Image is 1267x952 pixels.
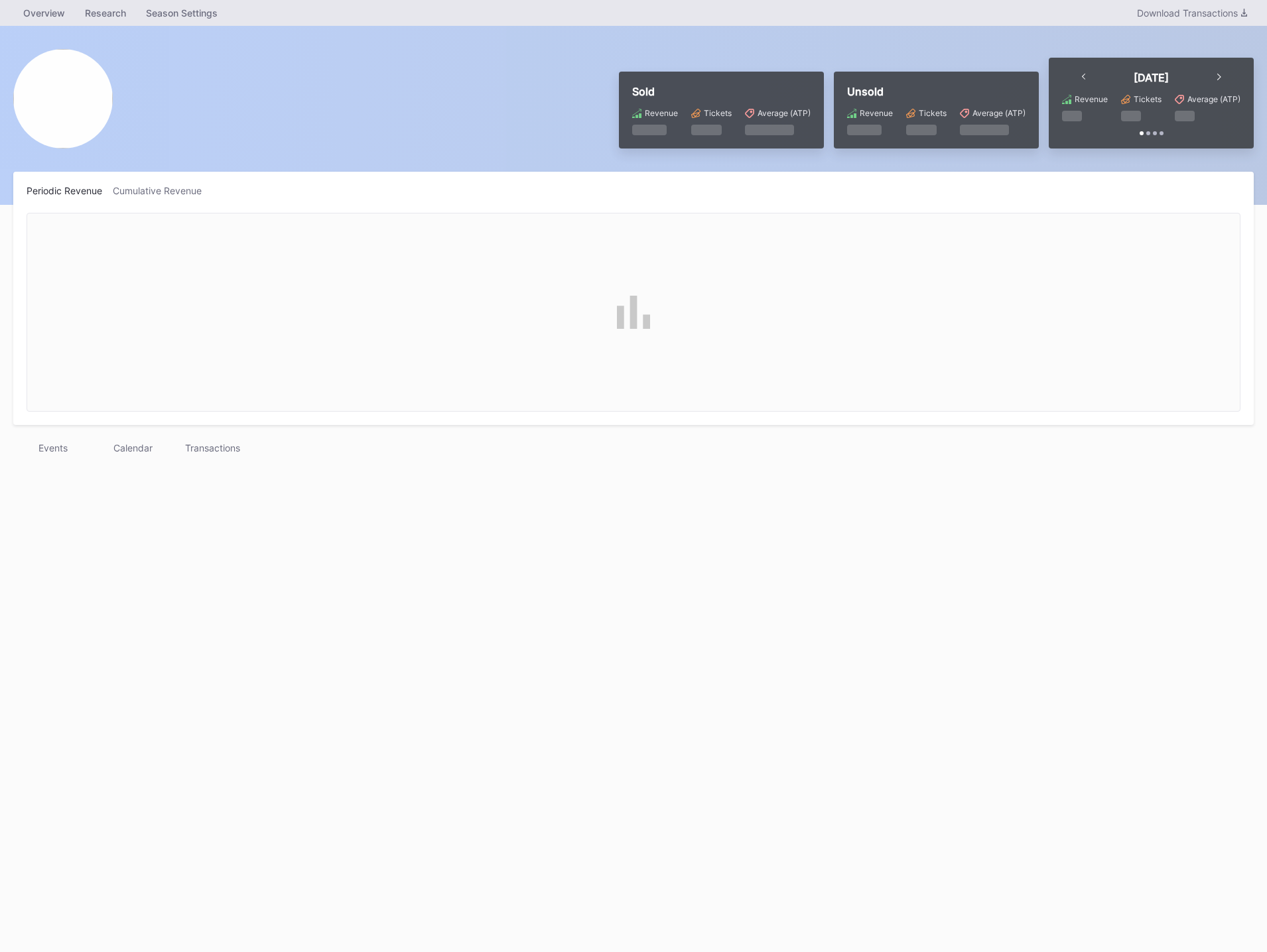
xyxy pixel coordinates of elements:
div: Unsold [847,85,1026,98]
div: Events [13,438,93,457]
div: Revenue [1075,94,1108,104]
a: Overview [13,3,75,23]
div: Average (ATP) [1187,94,1240,104]
a: Season Settings [136,3,228,23]
a: Research [75,3,136,23]
div: Average (ATP) [972,108,1026,118]
div: Revenue [860,108,893,118]
div: Calendar [93,438,172,457]
div: Tickets [704,108,732,118]
div: Sold [632,85,811,98]
div: Cumulative Revenue [113,185,212,196]
div: Tickets [1134,94,1162,104]
div: [DATE] [1134,71,1169,84]
button: Download Transactions [1130,4,1254,22]
div: Average (ATP) [758,108,811,118]
div: Transactions [172,438,252,457]
div: Revenue [645,108,678,118]
div: Tickets [919,108,947,118]
div: Download Transactions [1137,7,1247,19]
div: Periodic Revenue [27,185,113,196]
